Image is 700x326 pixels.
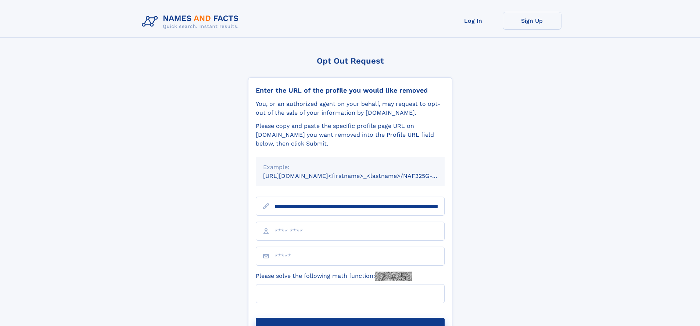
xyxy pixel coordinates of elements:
[256,272,412,281] label: Please solve the following math function:
[256,86,445,94] div: Enter the URL of the profile you would like removed
[263,163,437,172] div: Example:
[139,12,245,32] img: Logo Names and Facts
[444,12,503,30] a: Log In
[256,122,445,148] div: Please copy and paste the specific profile page URL on [DOMAIN_NAME] you want removed into the Pr...
[256,100,445,117] div: You, or an authorized agent on your behalf, may request to opt-out of the sale of your informatio...
[503,12,561,30] a: Sign Up
[263,172,459,179] small: [URL][DOMAIN_NAME]<firstname>_<lastname>/NAF325G-xxxxxxxx
[248,56,452,65] div: Opt Out Request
